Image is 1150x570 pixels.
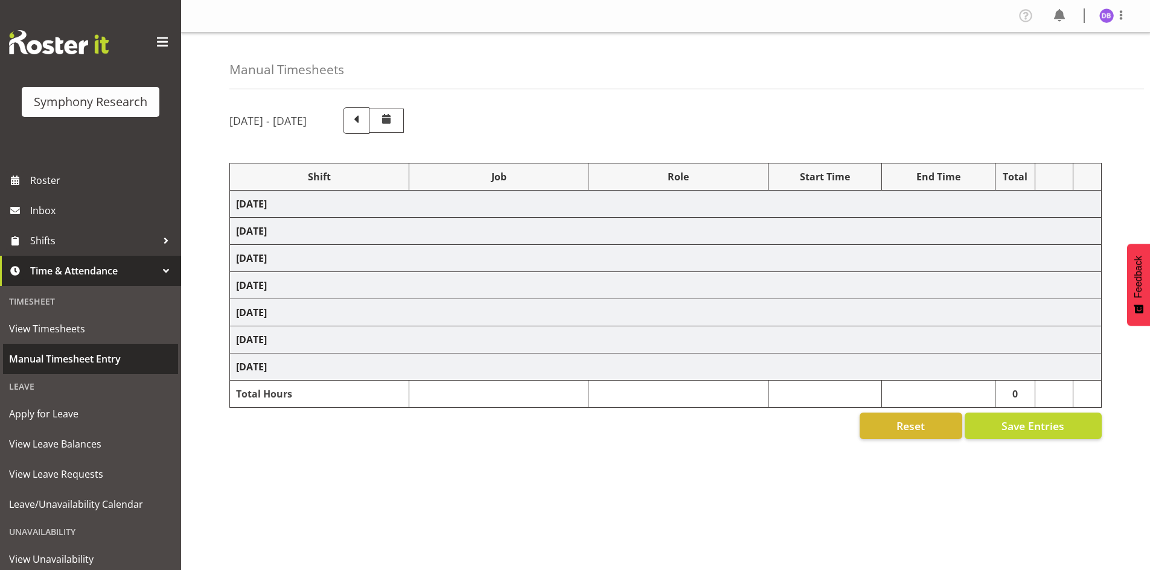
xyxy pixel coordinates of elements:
div: Role [595,169,762,184]
span: View Leave Requests [9,465,172,483]
div: End Time [888,169,989,184]
span: Shifts [30,232,157,250]
div: Shift [236,169,403,184]
div: Leave [3,374,178,399]
div: Total [1001,169,1029,184]
td: [DATE] [230,191,1102,218]
div: Symphony Research [34,93,147,111]
button: Save Entries [965,413,1102,439]
td: [DATE] [230,245,1102,272]
a: View Leave Balances [3,429,178,459]
h4: Manual Timesheets [229,63,344,77]
a: Apply for Leave [3,399,178,429]
span: View Timesheets [9,320,172,338]
span: Apply for Leave [9,405,172,423]
a: View Leave Requests [3,459,178,489]
span: Leave/Unavailability Calendar [9,495,172,513]
td: Total Hours [230,381,409,408]
span: Save Entries [1001,418,1064,434]
h5: [DATE] - [DATE] [229,114,307,127]
span: Feedback [1133,256,1144,298]
td: [DATE] [230,272,1102,299]
a: View Timesheets [3,314,178,344]
td: [DATE] [230,299,1102,326]
span: Roster [30,171,175,189]
a: Leave/Unavailability Calendar [3,489,178,519]
td: [DATE] [230,353,1102,381]
a: Manual Timesheet Entry [3,344,178,374]
td: [DATE] [230,326,1102,353]
td: [DATE] [230,218,1102,245]
div: Unavailability [3,519,178,544]
div: Timesheet [3,289,178,314]
div: Job [415,169,582,184]
span: View Leave Balances [9,435,172,453]
span: Inbox [30,201,175,220]
div: Start Time [775,169,875,184]
button: Reset [860,413,962,439]
span: Reset [896,418,925,434]
span: Manual Timesheet Entry [9,350,172,368]
img: Rosterit website logo [9,30,109,54]
td: 0 [995,381,1035,408]
button: Feedback - Show survey [1127,244,1150,326]
img: dawn-belshaw1857.jpg [1099,8,1114,23]
span: View Unavailability [9,550,172,568]
span: Time & Attendance [30,262,157,280]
